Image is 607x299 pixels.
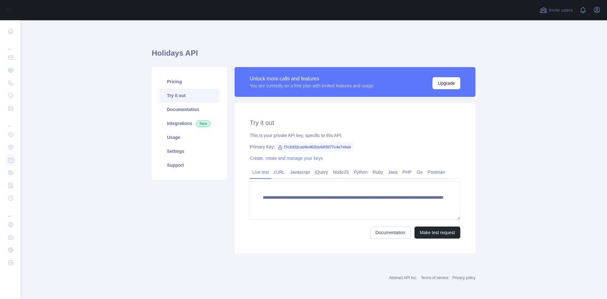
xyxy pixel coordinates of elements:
[250,83,374,89] div: You are currently on a free plan with limited features and usage
[250,75,374,83] div: Unlock more calls and features
[159,158,219,172] a: Support
[5,115,15,128] div: ...
[452,276,475,280] a: Privacy policy
[370,167,386,177] a: Ruby
[425,167,448,177] a: Postman
[351,167,370,177] a: Python
[549,7,573,14] span: Invite users
[250,132,460,139] div: This is your private API key, specific to this API.
[250,118,460,127] h2: Try it out
[432,77,460,89] button: Upgrade
[330,167,351,177] a: NodeJS
[389,276,417,280] a: Abstract API Inc.
[250,156,323,161] a: Create, rotate and manage your keys
[370,227,411,239] a: Documentation
[538,5,574,15] button: Invite users
[400,167,414,177] a: PHP
[271,167,287,177] a: cURL
[159,144,219,158] a: Settings
[421,276,448,280] a: Terms of service
[250,167,271,177] a: Live test
[5,38,15,51] div: ...
[275,142,353,152] span: f7c2d32cad4e462bb4df3077c4e7e0ab
[159,89,219,103] a: Try it out
[159,130,219,144] a: Usage
[312,167,330,177] a: jQuery
[159,103,219,116] a: Documentation
[196,121,211,127] span: New
[414,167,425,177] a: Go
[250,144,460,150] div: Primary Key:
[414,227,460,239] button: Make test request
[5,205,15,218] div: ...
[152,48,475,63] h1: Holidays API
[159,116,219,130] a: Integrations New
[287,167,312,177] a: Javascript
[386,167,400,177] a: Java
[159,75,219,89] a: Pricing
